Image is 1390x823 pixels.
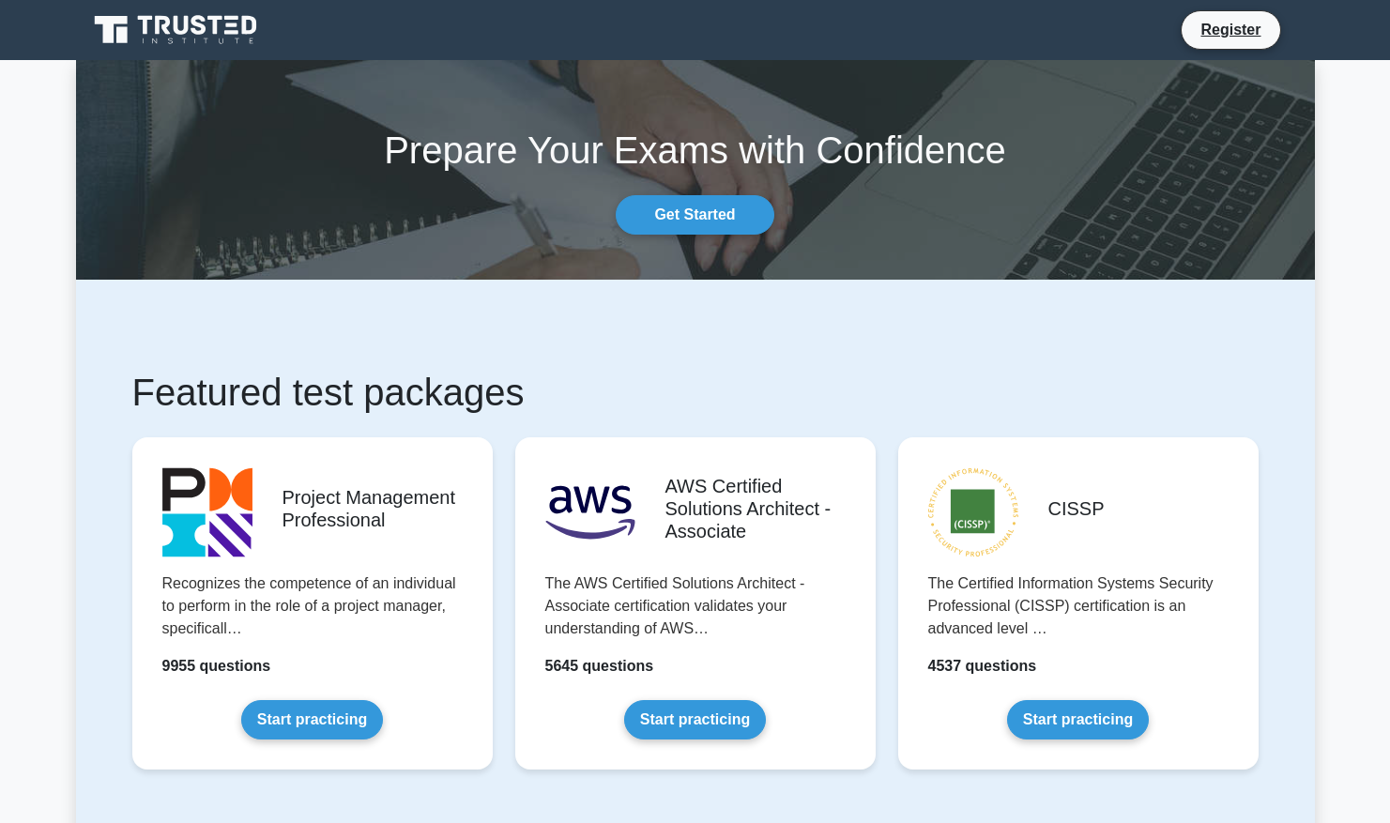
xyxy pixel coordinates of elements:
h1: Featured test packages [132,370,1259,415]
a: Start practicing [624,700,766,739]
a: Get Started [616,195,773,235]
h1: Prepare Your Exams with Confidence [76,128,1315,173]
a: Start practicing [1007,700,1149,739]
a: Start practicing [241,700,383,739]
a: Register [1189,18,1272,41]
